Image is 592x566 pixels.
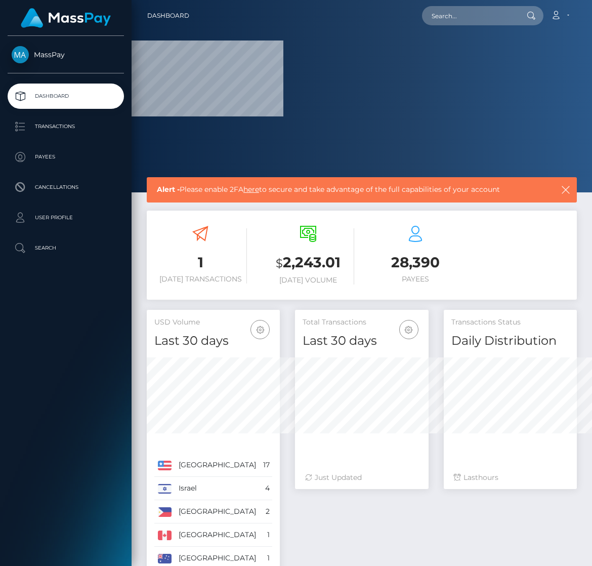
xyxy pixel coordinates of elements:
[158,484,172,493] img: IL.png
[422,6,517,25] input: Search...
[305,472,418,483] div: Just Updated
[8,144,124,170] a: Payees
[262,276,355,285] h6: [DATE] Volume
[8,235,124,261] a: Search
[147,5,189,26] a: Dashboard
[154,253,247,272] h3: 1
[243,185,259,194] a: here
[157,184,522,195] span: Please enable 2FA to secure and take advantage of the full capabilities of your account
[8,50,124,59] span: MassPay
[260,523,273,547] td: 1
[276,256,283,270] small: $
[158,531,172,540] img: CA.png
[8,175,124,200] a: Cancellations
[369,253,462,272] h3: 28,390
[454,472,567,483] div: Last hours
[8,114,124,139] a: Transactions
[158,554,172,563] img: AU.png
[175,500,260,523] td: [GEOGRAPHIC_DATA]
[369,275,462,284] h6: Payees
[12,46,29,63] img: MassPay
[303,317,420,328] h5: Total Transactions
[12,119,120,134] p: Transactions
[12,240,120,256] p: Search
[158,507,172,516] img: PH.png
[12,210,120,225] p: User Profile
[158,461,172,470] img: US.png
[175,477,260,500] td: Israel
[260,477,273,500] td: 4
[157,185,180,194] b: Alert -
[154,317,272,328] h5: USD Volume
[154,332,272,350] h4: Last 30 days
[451,317,569,328] h5: Transactions Status
[8,84,124,109] a: Dashboard
[260,500,273,523] td: 2
[175,454,260,477] td: [GEOGRAPHIC_DATA]
[260,454,273,477] td: 17
[12,149,120,165] p: Payees
[12,89,120,104] p: Dashboard
[262,253,355,273] h3: 2,243.01
[154,275,247,284] h6: [DATE] Transactions
[175,523,260,547] td: [GEOGRAPHIC_DATA]
[12,180,120,195] p: Cancellations
[21,8,111,28] img: MassPay Logo
[451,332,569,350] h4: Daily Distribution
[303,332,420,350] h4: Last 30 days
[8,205,124,230] a: User Profile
